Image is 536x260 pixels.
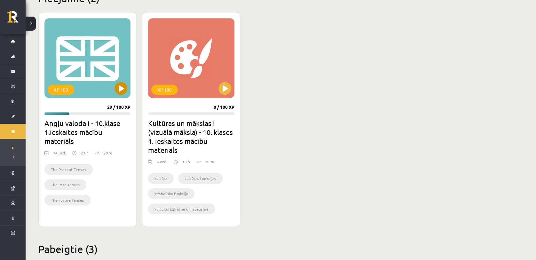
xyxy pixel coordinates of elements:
div: XP 100 [151,85,178,95]
li: The Past Tenses [44,179,86,190]
h2: Pabeigtie (3) [38,243,448,255]
li: The Future Tenses [44,195,91,205]
h2: Kultūras un mākslas i (vizuālā māksla) - 10. klases 1. ieskaites mācību materiāls [148,119,234,154]
div: XP 100 [48,85,74,95]
a: Rīgas 1. Tālmācības vidusskola [7,11,26,27]
h2: Angļu valoda i - 10.klase 1.ieskaites mācību materiāls [44,119,130,145]
div: 5 uzd. [157,159,167,168]
li: simboliskā funkcija [148,188,194,199]
p: 23 h [81,150,89,156]
li: kultūra [148,173,174,184]
p: 20 % [205,159,214,165]
li: kultūras izpratne un izpausme [148,204,215,214]
li: kultūras funkcijas [178,173,223,184]
p: 18 h [182,159,190,165]
p: 79 % [104,150,112,156]
div: 14 uzd. [53,150,66,160]
li: The Present Tenses [44,164,93,175]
